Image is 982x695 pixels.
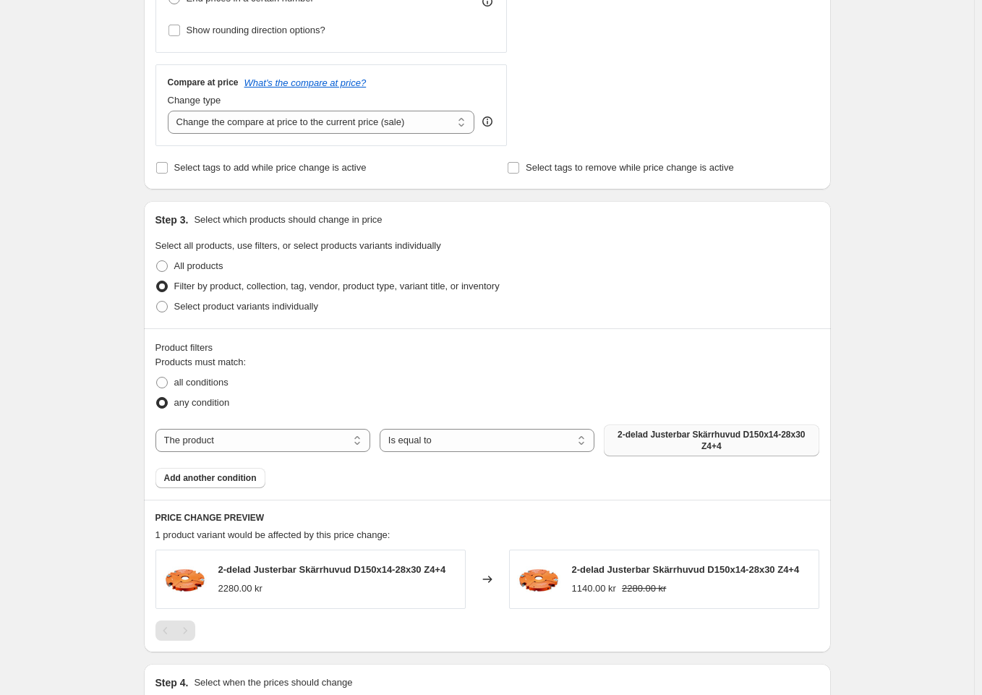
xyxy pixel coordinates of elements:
p: Select which products should change in price [194,213,382,227]
button: Add another condition [155,468,265,488]
span: Add another condition [164,472,257,484]
div: 2280.00 kr [218,581,262,596]
div: Product filters [155,341,819,355]
span: Change type [168,95,221,106]
div: help [480,114,495,129]
span: 1 product variant would be affected by this price change: [155,529,390,540]
span: Products must match: [155,357,247,367]
span: 2-delad Justerbar Skärrhuvud D150x14-28x30 Z4+4 [218,564,446,575]
span: Show rounding direction options? [187,25,325,35]
nav: Pagination [155,621,195,641]
p: Select when the prices should change [194,675,352,690]
img: 694.021.30_80x.jpg [163,558,207,601]
h6: PRICE CHANGE PREVIEW [155,512,819,524]
span: Select tags to add while price change is active [174,162,367,173]
span: Filter by product, collection, tag, vendor, product type, variant title, or inventory [174,281,500,291]
strike: 2280.00 kr [622,581,666,596]
button: What's the compare at price? [244,77,367,88]
span: 2-delad Justerbar Skärrhuvud D150x14-28x30 Z4+4 [612,429,810,452]
img: 694.021.30_80x.jpg [517,558,560,601]
h2: Step 4. [155,675,189,690]
button: 2-delad Justerbar Skärrhuvud D150x14-28x30 Z4+4 [604,425,819,456]
span: Select product variants individually [174,301,318,312]
div: 1140.00 kr [572,581,616,596]
span: Select tags to remove while price change is active [526,162,734,173]
h2: Step 3. [155,213,189,227]
span: all conditions [174,377,229,388]
span: any condition [174,397,230,408]
span: 2-delad Justerbar Skärrhuvud D150x14-28x30 Z4+4 [572,564,800,575]
h3: Compare at price [168,77,239,88]
span: All products [174,260,223,271]
span: Select all products, use filters, or select products variants individually [155,240,441,251]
